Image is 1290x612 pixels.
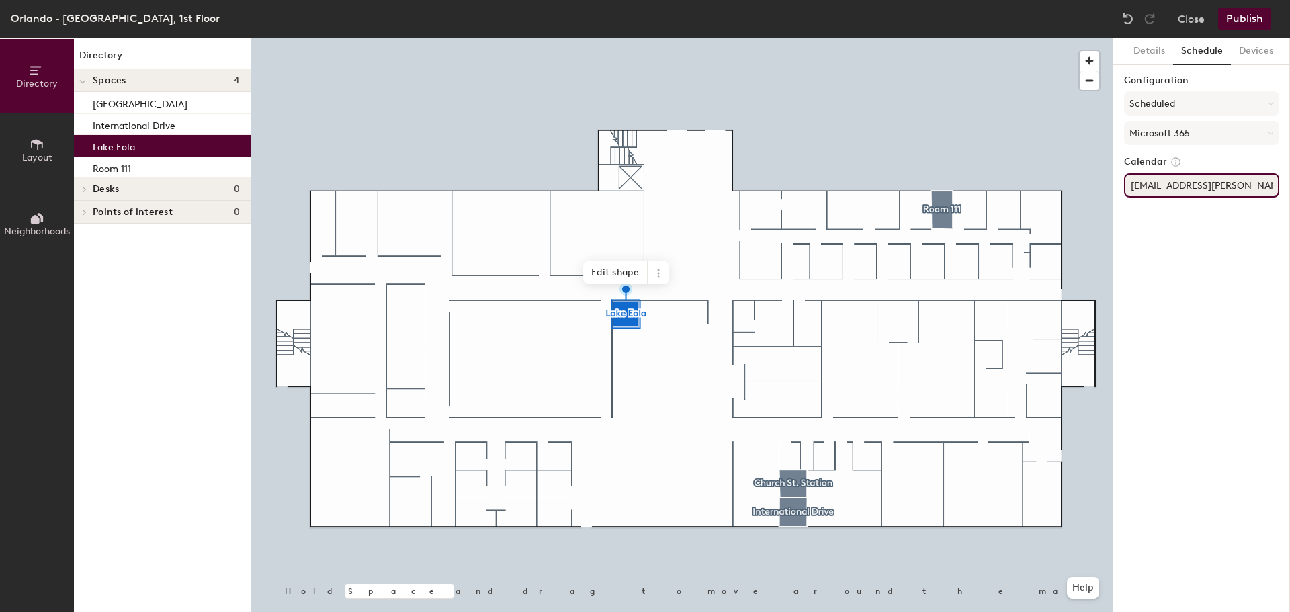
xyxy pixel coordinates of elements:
span: Directory [16,78,58,89]
button: Help [1067,577,1099,599]
span: 0 [234,207,240,218]
label: Calendar [1124,156,1279,168]
span: 4 [234,75,240,86]
span: Layout [22,152,52,163]
div: Orlando - [GEOGRAPHIC_DATA], 1st Floor [11,10,220,27]
button: Details [1125,38,1173,65]
img: Undo [1121,12,1135,26]
button: Schedule [1173,38,1231,65]
p: International Drive [93,116,175,132]
p: [GEOGRAPHIC_DATA] [93,95,187,110]
button: Scheduled [1124,91,1279,116]
input: Add calendar email [1124,173,1279,198]
span: Neighborhoods [4,226,70,237]
span: Points of interest [93,207,173,218]
span: Spaces [93,75,126,86]
p: Room 111 [93,159,131,175]
p: Lake Eola [93,138,135,153]
label: Configuration [1124,75,1279,86]
button: Close [1178,8,1205,30]
span: Edit shape [583,261,648,284]
img: Redo [1143,12,1156,26]
span: 0 [234,184,240,195]
button: Microsoft 365 [1124,121,1279,145]
span: Desks [93,184,119,195]
button: Publish [1218,8,1271,30]
h1: Directory [74,48,251,69]
button: Devices [1231,38,1281,65]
